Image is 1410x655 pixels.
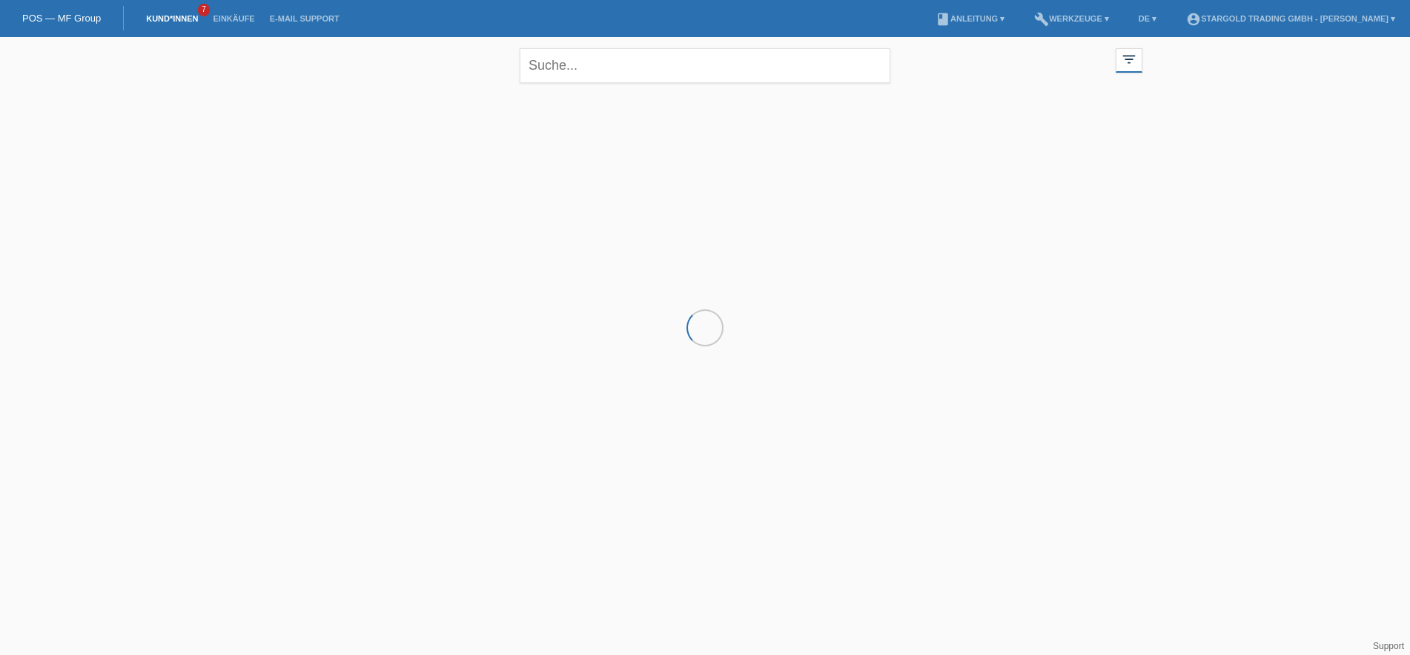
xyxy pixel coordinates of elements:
[1186,12,1201,27] i: account_circle
[520,48,890,83] input: Suche...
[1121,51,1137,68] i: filter_list
[936,12,950,27] i: book
[205,14,262,23] a: Einkäufe
[22,13,101,24] a: POS — MF Group
[1179,14,1403,23] a: account_circleStargold Trading GmbH - [PERSON_NAME] ▾
[1027,14,1116,23] a: buildWerkzeuge ▾
[262,14,347,23] a: E-Mail Support
[1034,12,1049,27] i: build
[1131,14,1164,23] a: DE ▾
[139,14,205,23] a: Kund*innen
[198,4,210,16] span: 7
[928,14,1012,23] a: bookAnleitung ▾
[1373,641,1404,651] a: Support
